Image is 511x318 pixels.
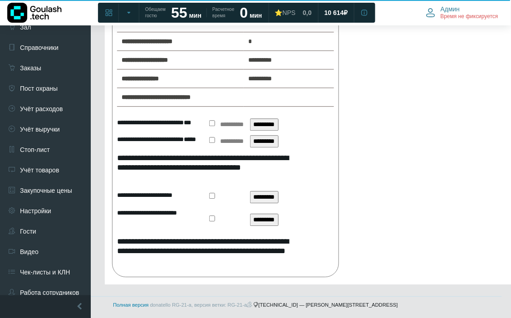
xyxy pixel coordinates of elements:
span: Админ [441,5,460,13]
img: Логотип компании Goulash.tech [7,3,62,23]
footer: [TECHNICAL_ID] — [PERSON_NAME][STREET_ADDRESS] [9,296,502,313]
span: мин [250,12,262,19]
span: 10 614 [324,9,344,17]
span: NPS [283,9,296,16]
span: donatello RG-21-a, версия ветки: RG-21-a [150,302,254,308]
strong: 0 [240,5,248,21]
span: Время не фиксируется [441,13,498,20]
strong: 55 [171,5,187,21]
div: ⭐ [275,9,296,17]
a: Полная версия [113,302,148,308]
a: 10 614 ₽ [319,5,354,21]
span: мин [189,12,201,19]
span: Обещаем гостю [145,6,166,19]
span: 0,0 [303,9,311,17]
button: Админ Время не фиксируется [421,3,504,22]
span: Расчетное время [212,6,234,19]
a: Обещаем гостю 55 мин Расчетное время 0 мин [140,5,268,21]
a: ⭐NPS 0,0 [270,5,317,21]
span: ₽ [344,9,348,17]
